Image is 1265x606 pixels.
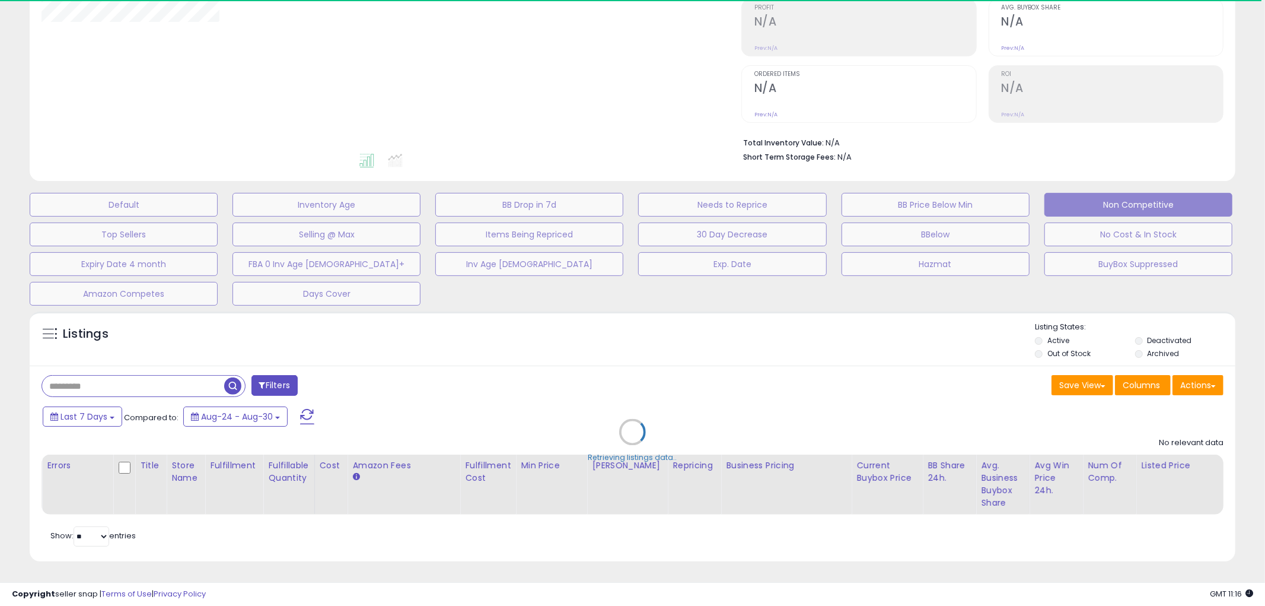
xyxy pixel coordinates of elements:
[1002,5,1223,11] span: Avg. Buybox Share
[638,252,826,276] button: Exp. Date
[754,111,778,118] small: Prev: N/A
[1044,193,1232,217] button: Non Competitive
[12,589,206,600] div: seller snap | |
[30,282,218,306] button: Amazon Competes
[842,252,1030,276] button: Hazmat
[1002,71,1223,78] span: ROI
[30,252,218,276] button: Expiry Date 4 month
[12,588,55,599] strong: Copyright
[754,5,976,11] span: Profit
[842,193,1030,217] button: BB Price Below Min
[232,223,420,246] button: Selling @ Max
[232,193,420,217] button: Inventory Age
[743,138,824,148] b: Total Inventory Value:
[232,252,420,276] button: FBA 0 Inv Age [DEMOGRAPHIC_DATA]+
[1002,15,1223,31] h2: N/A
[435,252,623,276] button: Inv Age [DEMOGRAPHIC_DATA]
[743,152,836,162] b: Short Term Storage Fees:
[435,223,623,246] button: Items Being Repriced
[842,223,1030,246] button: BBelow
[30,223,218,246] button: Top Sellers
[435,193,623,217] button: BB Drop in 7d
[638,193,826,217] button: Needs to Reprice
[1002,111,1025,118] small: Prev: N/A
[101,588,152,599] a: Terms of Use
[754,15,976,31] h2: N/A
[837,151,852,163] span: N/A
[743,135,1215,149] li: N/A
[754,71,976,78] span: Ordered Items
[232,282,420,306] button: Days Cover
[588,453,677,464] div: Retrieving listings data..
[754,81,976,97] h2: N/A
[1044,223,1232,246] button: No Cost & In Stock
[754,45,778,52] small: Prev: N/A
[638,223,826,246] button: 30 Day Decrease
[154,588,206,599] a: Privacy Policy
[1002,81,1223,97] h2: N/A
[30,193,218,217] button: Default
[1210,588,1253,599] span: 2025-09-7 11:16 GMT
[1002,45,1025,52] small: Prev: N/A
[1044,252,1232,276] button: BuyBox Suppressed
